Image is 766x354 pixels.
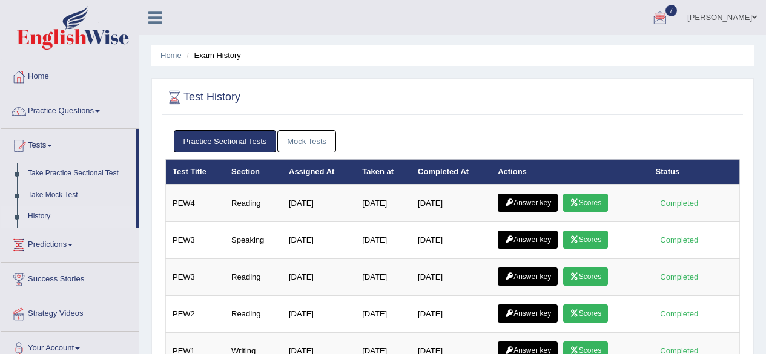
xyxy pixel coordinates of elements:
td: [DATE] [355,185,411,222]
td: [DATE] [355,259,411,296]
td: Reading [225,259,282,296]
td: [DATE] [282,296,355,333]
a: Answer key [498,304,558,323]
a: Take Mock Test [22,185,136,206]
a: Tests [1,129,136,159]
a: Answer key [498,194,558,212]
td: [DATE] [282,222,355,259]
td: [DATE] [282,259,355,296]
a: Scores [563,267,608,286]
th: Assigned At [282,159,355,185]
td: [DATE] [282,185,355,222]
div: Completed [656,270,703,283]
th: Test Title [166,159,225,185]
a: Scores [563,194,608,212]
div: Completed [656,234,703,246]
div: Completed [656,307,703,320]
td: [DATE] [411,185,491,222]
th: Section [225,159,282,185]
a: Predictions [1,228,139,258]
a: Take Practice Sectional Test [22,163,136,185]
td: [DATE] [355,222,411,259]
a: History [22,206,136,228]
a: Answer key [498,231,558,249]
span: 7 [665,5,678,16]
td: [DATE] [411,222,491,259]
h2: Test History [165,88,240,107]
td: [DATE] [355,296,411,333]
a: Mock Tests [277,130,336,152]
th: Status [649,159,740,185]
a: Success Stories [1,263,139,293]
td: PEW3 [166,259,225,296]
td: PEW4 [166,185,225,222]
a: Answer key [498,267,558,286]
a: Scores [563,304,608,323]
a: Strategy Videos [1,297,139,327]
td: Reading [225,296,282,333]
td: [DATE] [411,296,491,333]
td: PEW2 [166,296,225,333]
td: PEW3 [166,222,225,259]
a: Home [160,51,182,60]
td: Reading [225,185,282,222]
div: Completed [656,197,703,209]
a: Scores [563,231,608,249]
th: Actions [491,159,649,185]
a: Practice Sectional Tests [174,130,277,152]
a: Home [1,60,139,90]
td: [DATE] [411,259,491,296]
li: Exam History [183,50,241,61]
a: Practice Questions [1,94,139,125]
td: Speaking [225,222,282,259]
th: Taken at [355,159,411,185]
th: Completed At [411,159,491,185]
